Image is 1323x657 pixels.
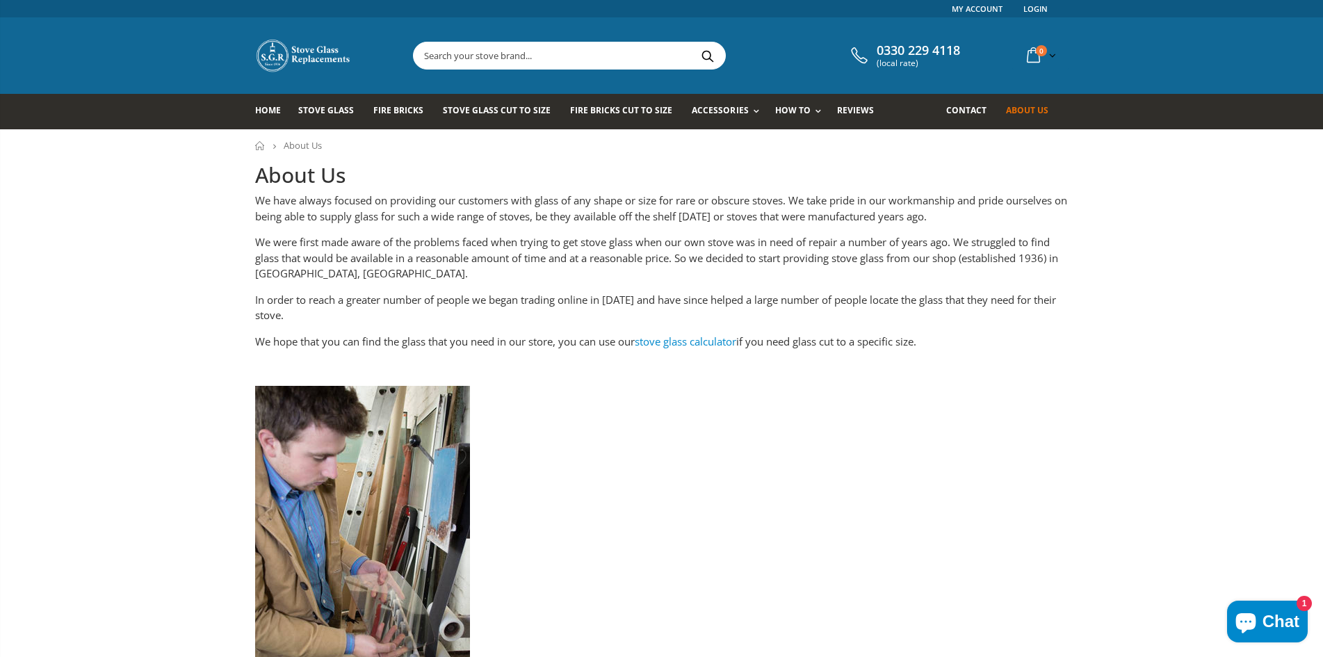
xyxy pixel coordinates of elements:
[255,193,1069,224] p: We have always focused on providing our customers with glass of any shape or size for rare or obs...
[255,104,281,116] span: Home
[255,234,1069,282] p: We were first made aware of the problems faced when trying to get stove glass when our own stove ...
[443,104,551,116] span: Stove Glass Cut To Size
[570,94,683,129] a: Fire Bricks Cut To Size
[255,334,1069,350] p: We hope that you can find the glass that you need in our store, you can use our if you need glass...
[255,141,266,150] a: Home
[1021,42,1059,69] a: 0
[837,94,884,129] a: Reviews
[255,94,291,129] a: Home
[1006,94,1059,129] a: About us
[284,139,322,152] span: About Us
[443,94,561,129] a: Stove Glass Cut To Size
[1036,45,1047,56] span: 0
[877,58,960,68] span: (local rate)
[635,334,736,348] a: stove glass calculator
[946,94,997,129] a: Contact
[692,104,748,116] span: Accessories
[877,43,960,58] span: 0330 229 4118
[373,94,434,129] a: Fire Bricks
[692,42,724,69] button: Search
[775,104,811,116] span: How To
[837,104,874,116] span: Reviews
[570,104,672,116] span: Fire Bricks Cut To Size
[692,94,765,129] a: Accessories
[775,94,828,129] a: How To
[373,104,423,116] span: Fire Bricks
[1223,601,1312,646] inbox-online-store-chat: Shopify online store chat
[298,104,354,116] span: Stove Glass
[255,161,1069,190] h1: About Us
[414,42,881,69] input: Search your stove brand...
[1006,104,1048,116] span: About us
[946,104,987,116] span: Contact
[255,292,1069,323] p: In order to reach a greater number of people we began trading online in [DATE] and have since hel...
[847,43,960,68] a: 0330 229 4118 (local rate)
[255,38,352,73] img: Stove Glass Replacement
[298,94,364,129] a: Stove Glass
